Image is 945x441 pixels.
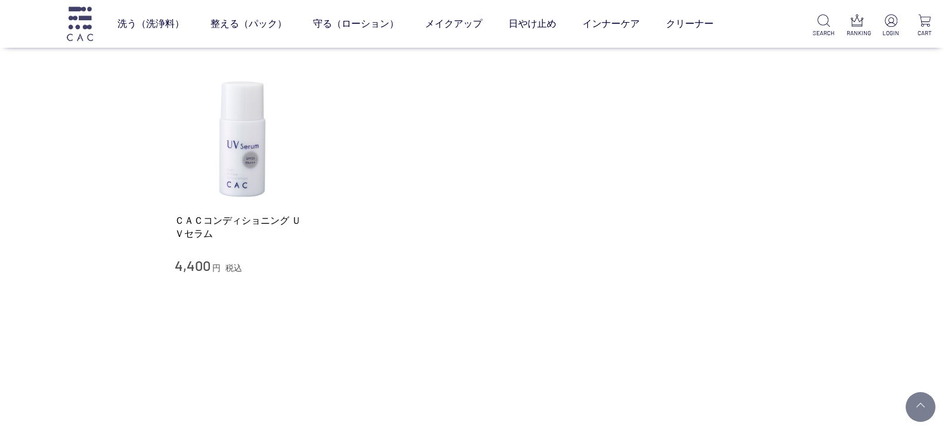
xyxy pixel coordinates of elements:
[583,7,640,41] a: インナーケア
[313,7,399,41] a: 守る（ローション）
[847,29,868,38] p: RANKING
[509,7,556,41] a: 日やけ止め
[225,263,242,273] span: 税込
[175,257,210,274] span: 4,400
[813,29,834,38] p: SEARCH
[425,7,482,41] a: メイクアップ
[666,7,714,41] a: クリーナー
[880,29,901,38] p: LOGIN
[65,7,95,41] img: logo
[117,7,184,41] a: 洗う（洗浄料）
[914,14,935,38] a: CART
[212,263,221,273] span: 円
[914,29,935,38] p: CART
[813,14,834,38] a: SEARCH
[847,14,868,38] a: RANKING
[210,7,287,41] a: 整える（パック）
[175,214,311,240] a: ＣＡＣコンディショニング ＵＶセラム
[880,14,901,38] a: LOGIN
[175,69,311,205] img: ＣＡＣコンディショニング ＵＶセラム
